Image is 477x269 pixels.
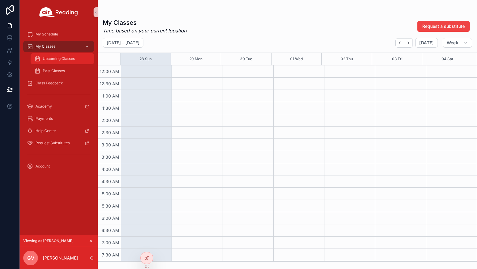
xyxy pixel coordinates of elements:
button: 01 Wed [290,53,303,65]
span: 7:30 AM [100,252,121,257]
span: 1:30 AM [101,105,121,111]
span: Payments [35,116,53,121]
span: 3:30 AM [100,154,121,160]
button: [DATE] [415,38,438,48]
span: GV [27,254,34,262]
a: Account [23,161,94,172]
span: 2:00 AM [100,118,121,123]
h2: [DATE] – [DATE] [107,40,139,46]
button: 30 Tue [240,53,252,65]
span: 4:30 AM [100,179,121,184]
div: scrollable content [20,24,98,180]
button: 02 Thu [341,53,353,65]
a: My Classes [23,41,94,52]
span: 5:00 AM [100,191,121,196]
em: Time based on your current location [103,27,187,34]
button: Week [443,38,472,48]
span: 5:30 AM [100,203,121,208]
a: Payments [23,113,94,124]
a: Request Substitutes [23,138,94,149]
button: 28 Sun [139,53,152,65]
button: Next [404,38,413,48]
span: Week [447,40,458,46]
span: Upcoming Classes [43,56,75,61]
a: Academy [23,101,94,112]
span: 1:00 AM [101,93,121,98]
span: Viewing as [PERSON_NAME] [23,238,73,243]
span: 2:30 AM [100,130,121,135]
span: Past Classes [43,68,65,73]
span: Request a substitute [422,23,465,29]
img: App logo [39,7,78,17]
span: 12:30 AM [98,81,121,86]
span: [DATE] [419,40,434,46]
span: Academy [35,104,52,109]
button: 04 Sat [442,53,453,65]
span: 4:00 AM [100,167,121,172]
p: [PERSON_NAME] [43,255,78,261]
a: Class Feedback [23,78,94,89]
span: 6:30 AM [100,228,121,233]
span: 7:00 AM [100,240,121,245]
span: 3:00 AM [100,142,121,147]
button: 29 Mon [189,53,202,65]
a: Upcoming Classes [31,53,94,64]
span: 6:00 AM [100,216,121,221]
a: Past Classes [31,65,94,76]
button: 03 Fri [392,53,402,65]
span: My Schedule [35,32,58,37]
a: Help Center [23,125,94,136]
span: Account [35,164,50,169]
button: Request a substitute [417,21,470,32]
button: Back [395,38,404,48]
span: Class Feedback [35,81,63,86]
span: Request Substitutes [35,141,70,146]
span: My Classes [35,44,55,49]
span: 12:00 AM [98,69,121,74]
a: My Schedule [23,29,94,40]
span: Help Center [35,128,56,133]
h1: My Classes [103,18,187,27]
